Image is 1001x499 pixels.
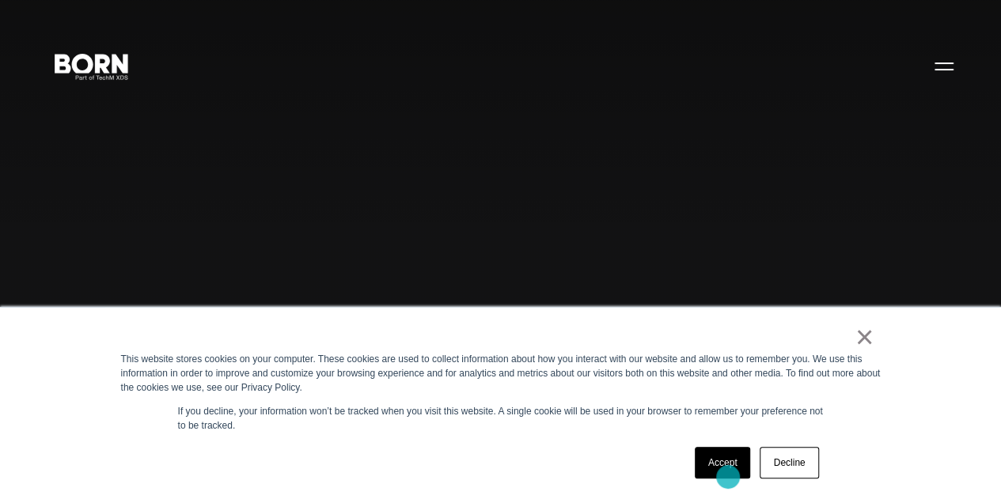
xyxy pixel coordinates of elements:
p: If you decline, your information won’t be tracked when you visit this website. A single cookie wi... [178,404,824,433]
a: × [855,330,874,344]
a: Decline [760,447,818,478]
button: Open [925,49,963,82]
a: Accept [695,447,751,478]
div: This website stores cookies on your computer. These cookies are used to collect information about... [121,352,881,395]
